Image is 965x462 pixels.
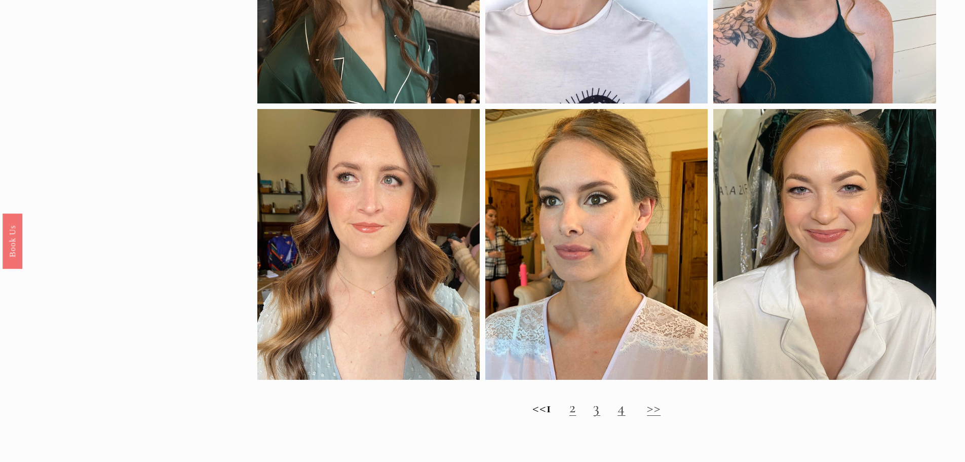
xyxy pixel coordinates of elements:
[257,399,936,417] h2: <<
[3,213,22,268] a: Book Us
[593,398,600,417] a: 3
[647,398,661,417] a: >>
[546,398,552,417] strong: 1
[569,398,576,417] a: 2
[617,398,626,417] a: 4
